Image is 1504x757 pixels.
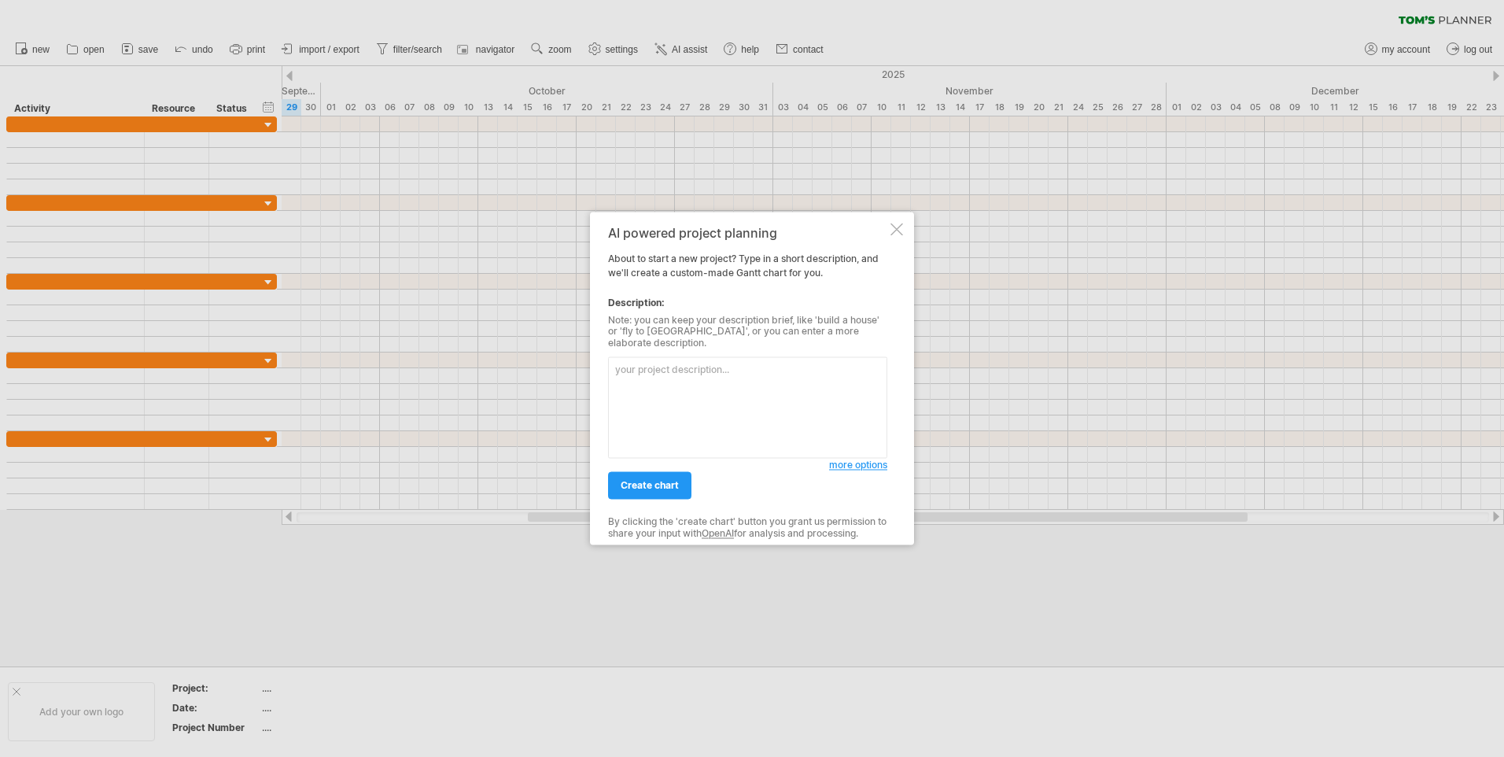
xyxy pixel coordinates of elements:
[621,480,679,492] span: create chart
[608,315,887,349] div: Note: you can keep your description brief, like 'build a house' or 'fly to [GEOGRAPHIC_DATA]', or...
[608,296,887,310] div: Description:
[608,517,887,540] div: By clicking the 'create chart' button you grant us permission to share your input with for analys...
[608,226,887,240] div: AI powered project planning
[829,459,887,473] a: more options
[608,226,887,530] div: About to start a new project? Type in a short description, and we'll create a custom-made Gantt c...
[829,460,887,471] span: more options
[608,472,691,500] a: create chart
[702,527,734,539] a: OpenAI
